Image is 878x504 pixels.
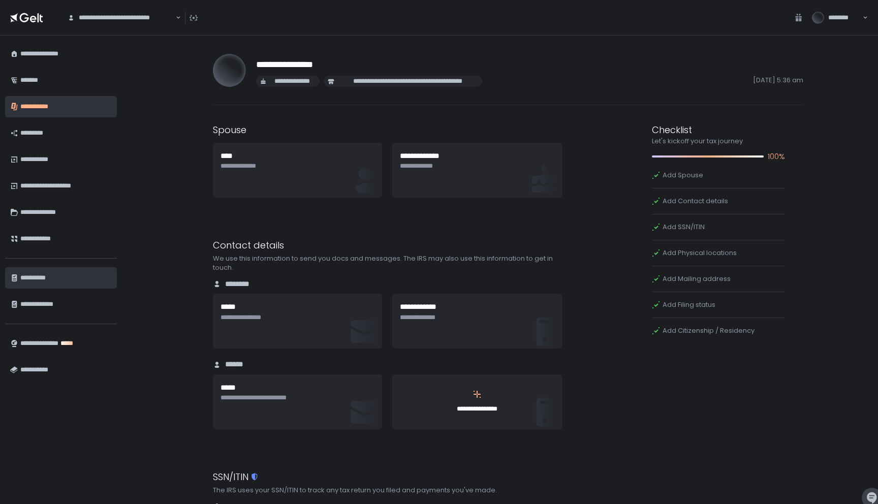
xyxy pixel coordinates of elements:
div: Spouse [213,123,563,137]
span: Add Mailing address [663,274,731,283]
div: The IRS uses your SSN/ITIN to track any tax return you filed and payments you've made. [213,486,563,495]
span: Add Contact details [663,197,728,206]
div: Checklist [652,123,786,137]
div: We use this information to send you docs and messages. The IRS may also use this information to g... [213,254,563,272]
span: Add Filing status [663,300,715,309]
div: SSN/ITIN [213,470,563,484]
span: Add Spouse [663,171,703,180]
input: Search for option [174,13,175,23]
span: 100% [768,151,785,163]
div: Search for option [61,7,181,28]
span: [DATE] 5:36 am [486,76,803,87]
span: Add Physical locations [663,248,737,258]
span: Add Citizenship / Residency [663,326,755,335]
div: Contact details [213,238,563,252]
span: Add SSN/ITIN [663,223,705,232]
div: Let's kickoff your tax journey [652,137,786,146]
